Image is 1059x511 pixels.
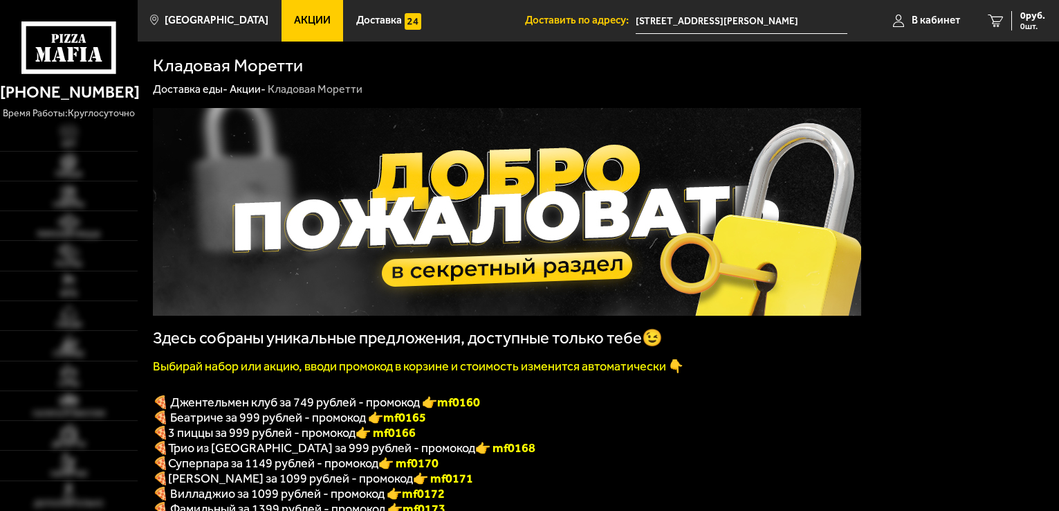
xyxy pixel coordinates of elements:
[413,471,473,486] b: 👉 mf0171
[153,456,168,471] font: 🍕
[153,440,168,456] font: 🍕
[168,440,475,456] span: Трио из [GEOGRAPHIC_DATA] за 999 рублей - промокод
[168,456,378,471] span: Суперпара за 1149 рублей - промокод
[168,425,356,440] span: 3 пиццы за 999 рублей - промокод
[153,471,168,486] b: 🍕
[475,440,535,456] font: 👉 mf0168
[356,15,402,26] span: Доставка
[153,57,303,75] h1: Кладовая Моретти
[294,15,331,26] span: Акции
[525,15,636,26] span: Доставить по адресу:
[153,108,861,316] img: 1024x1024
[437,395,480,410] b: mf0160
[165,15,268,26] span: [GEOGRAPHIC_DATA]
[153,486,445,501] span: 🍕 Вилладжио за 1099 рублей - промокод 👉
[1020,22,1045,30] span: 0 шт.
[405,13,421,30] img: 15daf4d41897b9f0e9f617042186c801.svg
[153,359,683,374] font: Выбирай набор или акцию, вводи промокод в корзине и стоимость изменится автоматически 👇
[168,471,413,486] span: [PERSON_NAME] за 1099 рублей - промокод
[402,486,445,501] b: mf0172
[153,425,168,440] font: 🍕
[268,82,362,97] div: Кладовая Моретти
[383,410,426,425] b: mf0165
[378,456,439,471] font: 👉 mf0170
[153,328,663,348] span: Здесь собраны уникальные предложения, доступные только тебе😉
[636,8,847,34] input: Ваш адрес доставки
[912,15,960,26] span: В кабинет
[636,8,847,34] span: улица Ярослава Гашека, 4к1
[356,425,416,440] font: 👉 mf0166
[153,395,480,410] span: 🍕 Джентельмен клуб за 749 рублей - промокод 👉
[1020,11,1045,21] span: 0 руб.
[153,82,228,96] a: Доставка еды-
[153,410,426,425] span: 🍕 Беатриче за 999 рублей - промокод 👉
[230,82,266,96] a: Акции-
